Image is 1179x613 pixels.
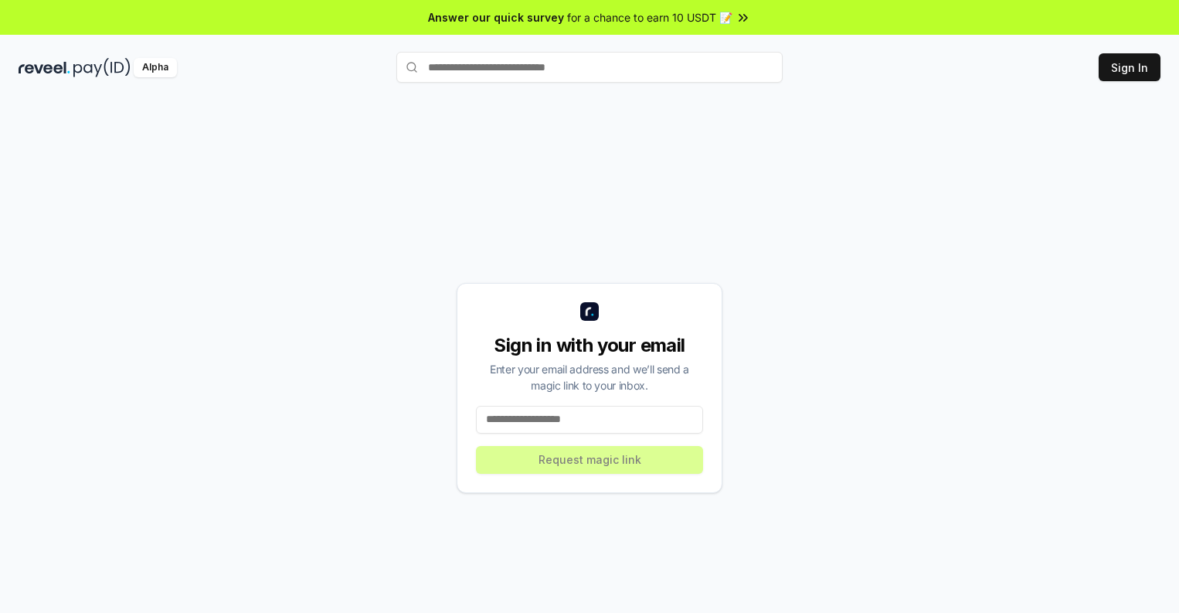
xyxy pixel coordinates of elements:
[1099,53,1160,81] button: Sign In
[476,333,703,358] div: Sign in with your email
[580,302,599,321] img: logo_small
[19,58,70,77] img: reveel_dark
[476,361,703,393] div: Enter your email address and we’ll send a magic link to your inbox.
[73,58,131,77] img: pay_id
[567,9,732,26] span: for a chance to earn 10 USDT 📝
[428,9,564,26] span: Answer our quick survey
[134,58,177,77] div: Alpha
